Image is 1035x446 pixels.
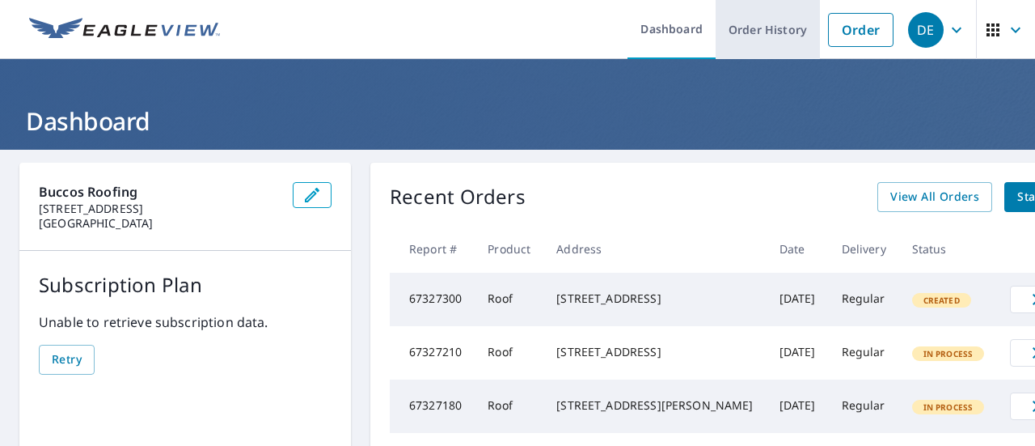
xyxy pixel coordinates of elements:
[475,380,543,433] td: Roof
[877,182,992,212] a: View All Orders
[767,326,829,380] td: [DATE]
[29,18,220,42] img: EV Logo
[829,273,899,326] td: Regular
[908,12,944,48] div: DE
[556,344,753,360] div: [STREET_ADDRESS]
[914,348,983,359] span: In Process
[390,273,475,326] td: 67327300
[39,345,95,375] button: Retry
[767,225,829,273] th: Date
[475,326,543,380] td: Roof
[390,326,475,380] td: 67327210
[390,182,526,212] p: Recent Orders
[767,380,829,433] td: [DATE]
[556,291,753,307] div: [STREET_ADDRESS]
[39,182,280,202] p: Buccos Roofing
[39,202,280,216] p: [STREET_ADDRESS]
[543,225,766,273] th: Address
[52,350,82,370] span: Retry
[39,312,332,332] p: Unable to retrieve subscription data.
[914,295,970,306] span: Created
[828,13,893,47] a: Order
[829,225,899,273] th: Delivery
[39,270,332,299] p: Subscription Plan
[829,326,899,380] td: Regular
[556,397,753,414] div: [STREET_ADDRESS][PERSON_NAME]
[390,225,475,273] th: Report #
[475,273,543,326] td: Roof
[914,401,983,413] span: In Process
[890,187,979,207] span: View All Orders
[829,380,899,433] td: Regular
[39,216,280,231] p: [GEOGRAPHIC_DATA]
[19,104,1016,138] h1: Dashboard
[475,225,543,273] th: Product
[390,380,475,433] td: 67327180
[899,225,998,273] th: Status
[767,273,829,326] td: [DATE]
